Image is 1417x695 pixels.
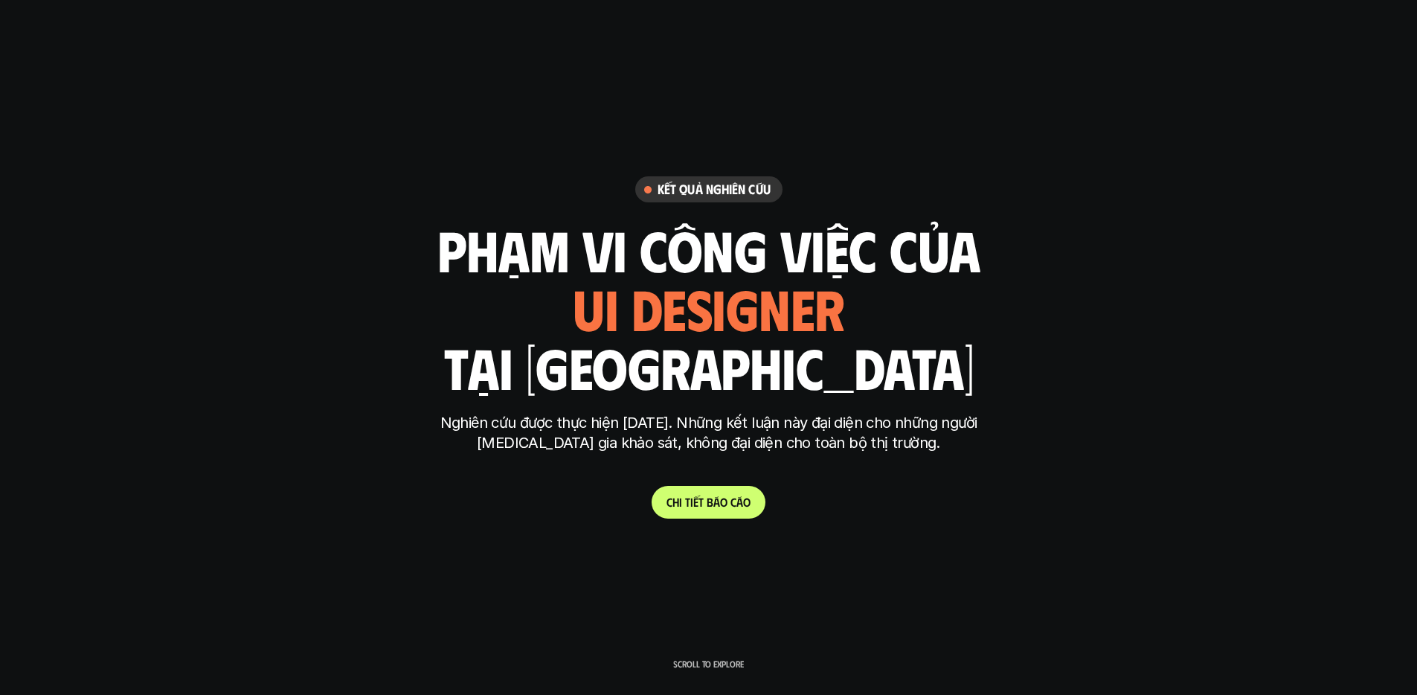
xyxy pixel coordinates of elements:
[693,495,698,509] span: ế
[736,495,743,509] span: á
[666,495,672,509] span: C
[707,495,713,509] span: b
[743,495,751,509] span: o
[720,495,727,509] span: o
[430,413,988,453] p: Nghiên cứu được thực hiện [DATE]. Những kết luận này đại diện cho những người [MEDICAL_DATA] gia ...
[679,495,682,509] span: i
[437,218,980,281] h1: phạm vi công việc của
[652,486,765,519] a: Chitiếtbáocáo
[673,659,744,669] p: Scroll to explore
[713,495,720,509] span: á
[698,495,704,509] span: t
[730,495,736,509] span: c
[658,181,771,198] h6: Kết quả nghiên cứu
[443,336,974,398] h1: tại [GEOGRAPHIC_DATA]
[672,495,679,509] span: h
[685,495,690,509] span: t
[690,495,693,509] span: i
